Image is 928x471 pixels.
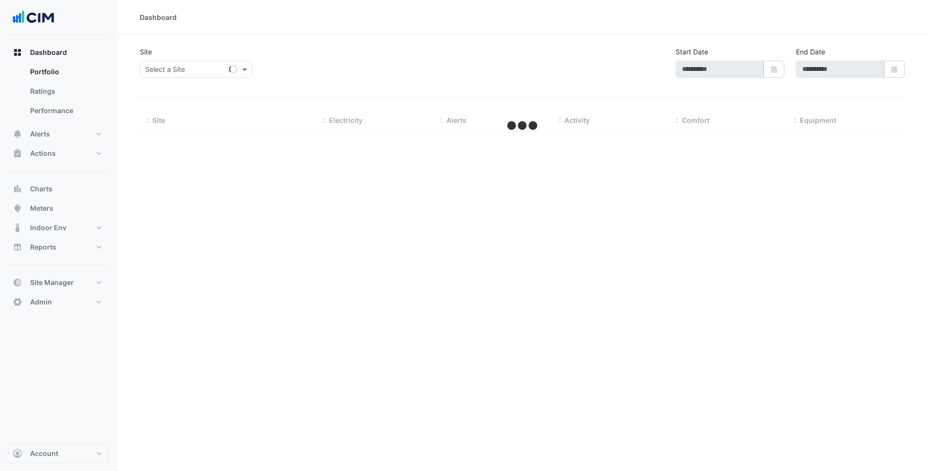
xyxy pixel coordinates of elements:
[447,116,466,124] span: Alerts
[8,444,109,463] button: Account
[8,124,109,144] button: Alerts
[22,101,109,120] a: Performance
[8,237,109,257] button: Reports
[30,203,53,213] span: Meters
[12,8,55,27] img: Company Logo
[13,48,22,57] app-icon: Dashboard
[22,82,109,101] a: Ratings
[329,116,363,124] span: Electricity
[564,116,590,124] span: Activity
[30,149,56,158] span: Actions
[30,223,66,233] span: Indoor Env
[800,116,836,124] span: Equipment
[8,292,109,312] button: Admin
[30,184,52,194] span: Charts
[30,242,56,252] span: Reports
[30,129,50,139] span: Alerts
[682,116,710,124] span: Comfort
[676,47,708,57] label: Start Date
[22,62,109,82] a: Portfolio
[30,278,74,287] span: Site Manager
[796,47,825,57] label: End Date
[13,129,22,139] app-icon: Alerts
[8,144,109,163] button: Actions
[30,449,58,458] span: Account
[8,218,109,237] button: Indoor Env
[13,223,22,233] app-icon: Indoor Env
[30,297,52,307] span: Admin
[30,48,67,57] span: Dashboard
[13,203,22,213] app-icon: Meters
[8,179,109,199] button: Charts
[8,199,109,218] button: Meters
[13,242,22,252] app-icon: Reports
[8,43,109,62] button: Dashboard
[13,278,22,287] app-icon: Site Manager
[152,116,165,124] span: Site
[13,297,22,307] app-icon: Admin
[13,149,22,158] app-icon: Actions
[13,184,22,194] app-icon: Charts
[8,62,109,124] div: Dashboard
[140,12,177,22] div: Dashboard
[140,47,152,57] label: Site
[8,273,109,292] button: Site Manager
